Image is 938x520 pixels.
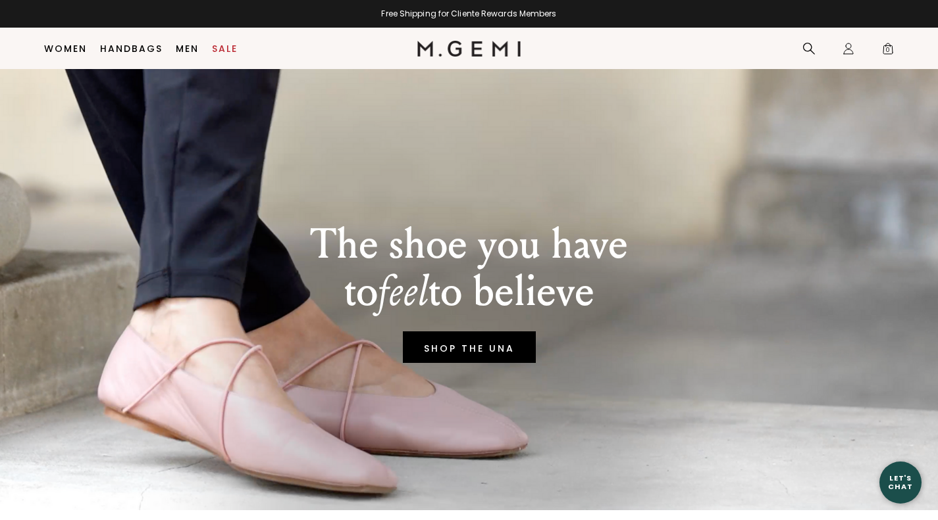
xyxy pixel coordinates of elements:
[176,43,199,54] a: Men
[310,268,628,316] p: to to believe
[881,45,895,58] span: 0
[310,221,628,268] p: The shoe you have
[403,331,536,363] a: SHOP THE UNA
[44,43,87,54] a: Women
[100,43,163,54] a: Handbags
[378,266,429,317] em: feel
[879,474,922,490] div: Let's Chat
[417,41,521,57] img: M.Gemi
[212,43,238,54] a: Sale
